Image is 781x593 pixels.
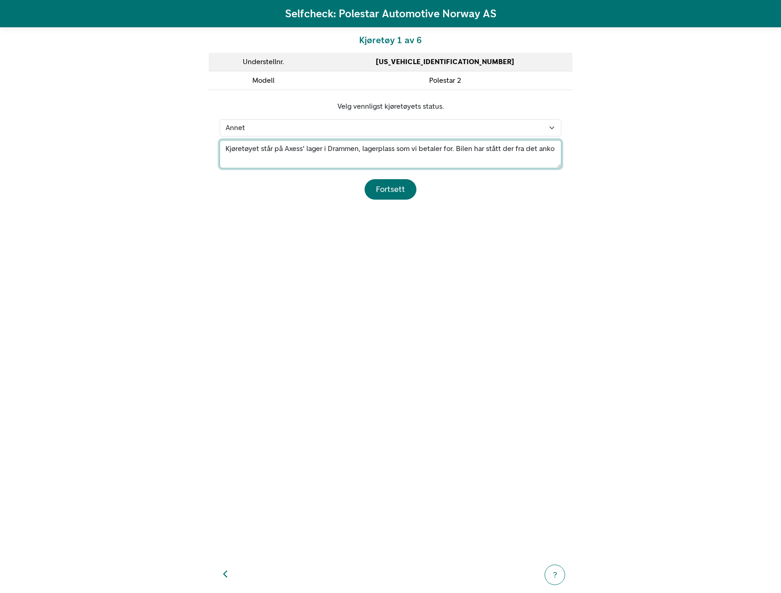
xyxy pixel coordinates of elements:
button: Fortsett [365,179,416,200]
strong: [US_VEHICLE_IDENTIFICATION_NUMBER] [376,57,514,66]
td: Understellnr. [209,53,318,71]
div: Fortsett [376,183,405,196]
td: Modell [209,71,318,90]
h1: Selfcheck: Polestar Automotive Norway AS [285,7,496,20]
td: Polestar 2 [318,71,572,90]
h2: Kjøretøy 1 av 6 [216,35,565,45]
button: ? [545,565,565,585]
div: ? [551,569,559,581]
p: Velg vennligst kjøretøyets status. [220,101,561,112]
